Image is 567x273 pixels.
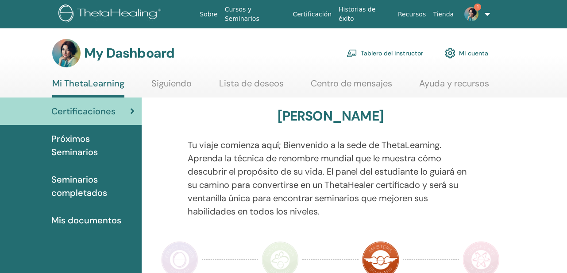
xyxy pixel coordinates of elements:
[335,1,394,27] a: Historias de éxito
[278,108,383,124] h3: [PERSON_NAME]
[474,4,481,11] span: 1
[445,43,488,63] a: Mi cuenta
[52,39,81,67] img: default.jpg
[188,138,474,218] p: Tu viaje comienza aquí; Bienvenido a la sede de ThetaLearning. Aprenda la técnica de renombre mun...
[394,6,429,23] a: Recursos
[347,49,357,57] img: chalkboard-teacher.svg
[221,1,289,27] a: Cursos y Seminarios
[151,78,192,95] a: Siguiendo
[52,78,124,97] a: Mi ThetaLearning
[51,214,121,227] span: Mis documentos
[445,46,455,61] img: cog.svg
[311,78,392,95] a: Centro de mensajes
[419,78,489,95] a: Ayuda y recursos
[196,6,221,23] a: Sobre
[464,7,478,21] img: default.jpg
[429,6,457,23] a: Tienda
[219,78,284,95] a: Lista de deseos
[51,132,135,159] span: Próximos Seminarios
[51,173,135,199] span: Seminarios completados
[84,45,174,61] h3: My Dashboard
[51,105,116,118] span: Certificaciones
[289,6,335,23] a: Certificación
[58,4,164,24] img: logo.png
[347,43,423,63] a: Tablero del instructor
